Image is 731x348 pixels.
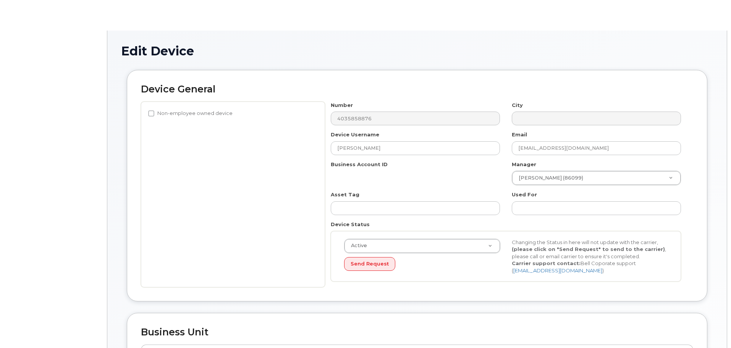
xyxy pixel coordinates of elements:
h2: Business Unit [141,327,693,338]
label: City [512,102,523,109]
label: Non-employee owned device [148,109,233,118]
label: Business Account ID [331,161,388,168]
div: Changing the Status in here will not update with the carrier, , please call or email carrier to e... [506,239,674,274]
strong: (please click on "Send Request" to send to the carrier) [512,246,665,252]
input: Non-employee owned device [148,110,154,117]
h2: Device General [141,84,693,95]
label: Device Username [331,131,379,138]
h1: Edit Device [121,44,713,58]
label: Manager [512,161,536,168]
span: Active [346,242,367,249]
label: Number [331,102,353,109]
a: Active [344,239,500,253]
span: [PERSON_NAME] (86099) [514,175,583,181]
a: [EMAIL_ADDRESS][DOMAIN_NAME] [513,267,602,274]
label: Device Status [331,221,370,228]
label: Used For [512,191,537,198]
button: Send Request [344,257,395,271]
a: [PERSON_NAME] (86099) [512,171,681,185]
label: Asset Tag [331,191,359,198]
strong: Carrier support contact: [512,260,581,266]
label: Email [512,131,527,138]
